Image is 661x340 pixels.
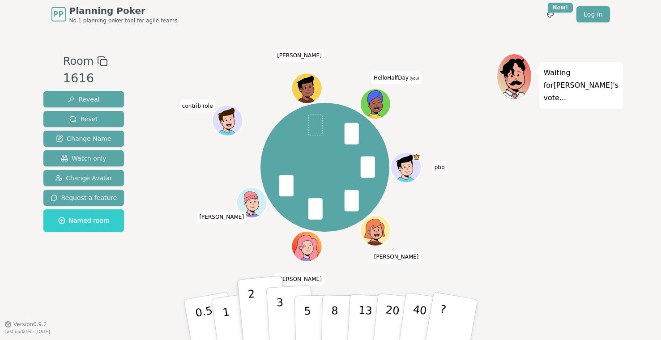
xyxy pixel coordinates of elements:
button: Reveal [43,91,124,107]
button: Request a feature [43,190,124,206]
span: (you) [409,76,419,81]
div: New! [548,3,573,13]
button: Version0.9.2 [4,321,47,328]
span: Named room [58,216,110,225]
span: Click to change your name [372,251,421,263]
span: Watch only [61,154,107,163]
span: Request a feature [51,193,117,202]
span: Change Name [56,134,111,143]
span: Click to change your name [180,100,215,112]
button: New! [542,6,559,22]
button: Click to change your avatar [361,89,390,118]
button: Change Avatar [43,170,124,186]
span: Reset [69,115,98,123]
span: Click to change your name [432,161,447,174]
p: Waiting for [PERSON_NAME] 's vote... [544,67,619,104]
span: Version 0.9.2 [13,321,47,328]
span: PP [53,9,64,20]
div: 1616 [63,69,108,88]
span: No.1 planning poker tool for agile teams [69,17,178,24]
a: PPPlanning PokerNo.1 planning poker tool for agile teams [51,4,178,24]
span: Reveal [68,95,99,104]
p: 2 [247,288,259,336]
a: Log in [576,6,610,22]
span: Click to change your name [371,72,422,84]
button: Watch only [43,150,124,166]
button: Named room [43,209,124,232]
span: Change Avatar [55,174,112,183]
span: Click to change your name [275,272,324,285]
button: Reset [43,111,124,127]
span: Planning Poker [69,4,178,17]
span: Room [63,53,94,69]
span: Click to change your name [197,211,246,223]
span: Last updated: [DATE] [4,329,50,334]
span: pbb is the host [413,153,420,161]
span: Click to change your name [275,49,324,62]
button: Change Name [43,131,124,147]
